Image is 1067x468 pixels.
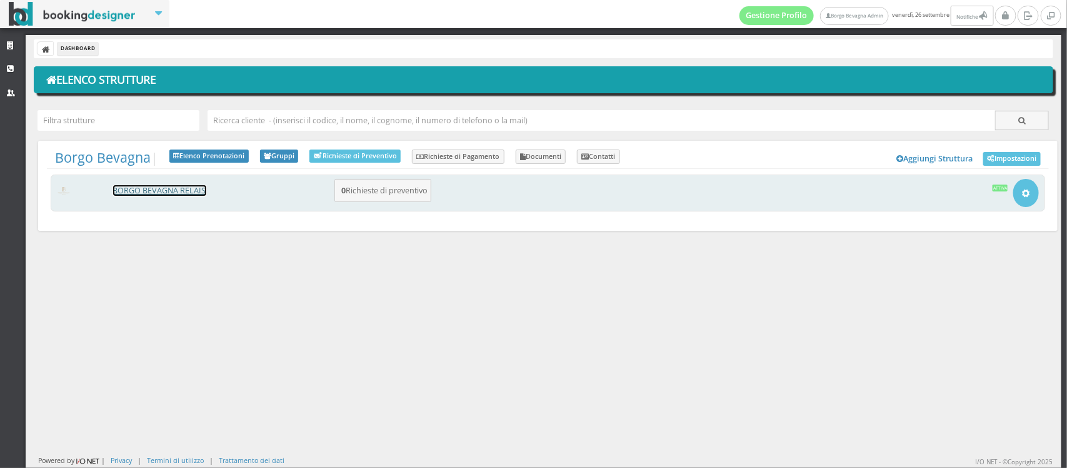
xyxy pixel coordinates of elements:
[147,455,204,465] a: Termini di utilizzo
[219,455,284,465] a: Trattamento dei dati
[577,150,620,165] a: Contatti
[43,69,1045,91] h1: Elenco Strutture
[820,7,889,25] a: Borgo Bevagna Admin
[138,455,141,465] div: |
[169,150,249,163] a: Elenco Prenotazioni
[951,6,993,26] button: Notifiche
[38,455,105,466] div: Powered by |
[55,148,151,166] a: Borgo Bevagna
[890,150,980,168] a: Aggiungi Struttura
[55,150,158,166] span: |
[516,150,566,165] a: Documenti
[113,185,206,196] a: BORGO BEVAGNA RELAIS
[309,150,401,163] a: Richieste di Preventivo
[739,6,996,26] span: venerdì, 26 settembre
[334,179,431,202] button: 0Richieste di preventivo
[993,185,1008,191] div: Attiva
[260,150,299,163] a: Gruppi
[338,186,428,195] h5: Richieste di preventivo
[208,110,995,131] input: Ricerca cliente - (inserisci il codice, il nome, il cognome, il numero di telefono o la mail)
[58,42,98,56] li: Dashboard
[341,185,346,196] b: 0
[38,110,199,131] input: Filtra strutture
[57,187,71,195] img: 51bacd86f2fc11ed906d06074585c59a_max100.png
[739,6,814,25] a: Gestione Profilo
[412,150,504,165] a: Richieste di Pagamento
[74,456,101,466] img: ionet_small_logo.png
[983,152,1041,166] a: Impostazioni
[209,455,213,465] div: |
[9,2,136,26] img: BookingDesigner.com
[111,455,132,465] a: Privacy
